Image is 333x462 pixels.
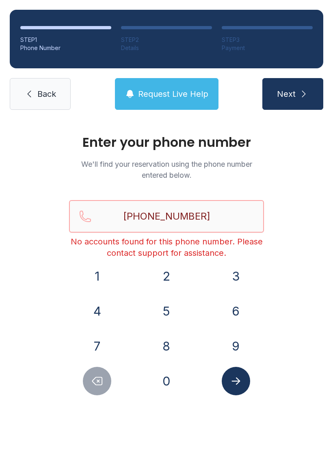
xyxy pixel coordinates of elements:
div: Phone Number [20,44,111,52]
button: 8 [152,332,181,360]
div: STEP 1 [20,36,111,44]
span: Back [37,88,56,100]
div: Details [121,44,212,52]
button: 7 [83,332,111,360]
h1: Enter your phone number [69,136,264,149]
button: 9 [222,332,250,360]
button: 5 [152,297,181,325]
input: Reservation phone number [69,200,264,233]
div: STEP 2 [121,36,212,44]
button: 0 [152,367,181,395]
p: We'll find your reservation using the phone number entered below. [69,159,264,181]
button: 2 [152,262,181,290]
span: Next [277,88,296,100]
button: 1 [83,262,111,290]
div: No accounts found for this phone number. Please contact support for assistance. [69,236,264,259]
button: Delete number [83,367,111,395]
div: STEP 3 [222,36,313,44]
div: Payment [222,44,313,52]
span: Request Live Help [138,88,208,100]
button: 3 [222,262,250,290]
button: Submit lookup form [222,367,250,395]
button: 6 [222,297,250,325]
button: 4 [83,297,111,325]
